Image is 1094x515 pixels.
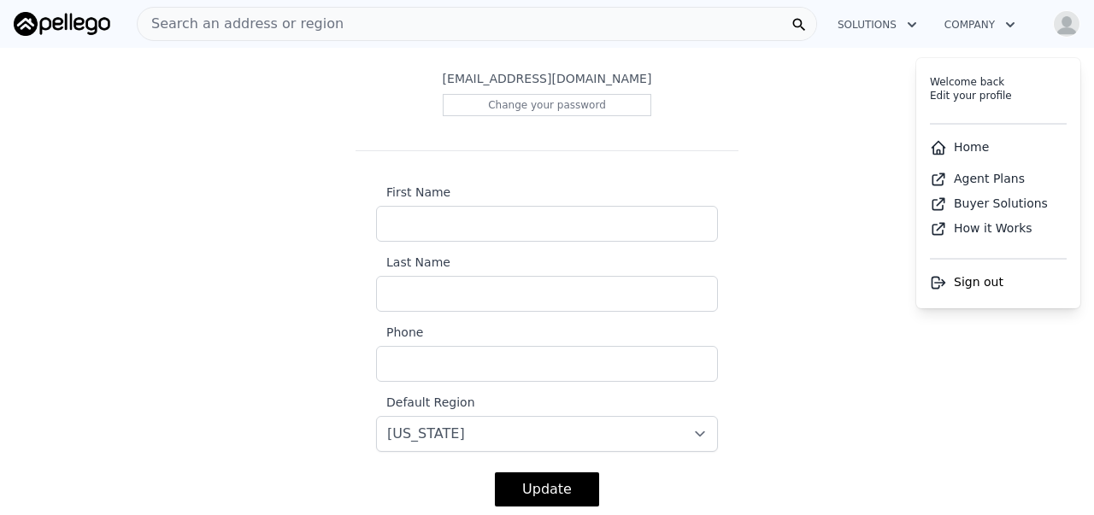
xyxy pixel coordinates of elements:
[930,221,1032,235] a: How it Works
[443,94,652,116] div: Change your password
[930,196,1048,210] a: Buyer Solutions
[930,75,1067,89] div: Welcome back
[376,255,450,269] span: Last Name
[930,140,989,154] a: Home
[376,276,718,312] input: Last Name
[443,70,652,87] p: [EMAIL_ADDRESS][DOMAIN_NAME]
[824,9,931,40] button: Solutions
[954,275,1003,289] span: Sign out
[14,12,110,36] img: Pellego
[930,172,1025,185] a: Agent Plans
[376,395,475,409] span: Default Region
[931,9,1029,40] button: Company
[930,273,1003,291] button: Sign out
[376,185,450,199] span: First Name
[930,90,1012,102] a: Edit your profile
[376,416,718,452] select: Default Region
[1053,10,1080,38] img: avatar
[376,325,423,339] span: Phone
[495,472,599,506] button: Update
[376,346,718,382] input: Phone
[138,14,344,34] span: Search an address or region
[376,206,718,242] input: First Name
